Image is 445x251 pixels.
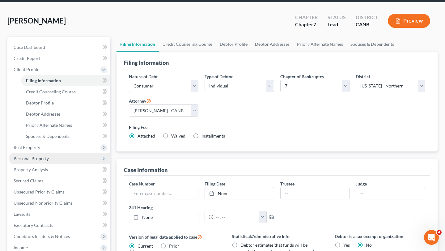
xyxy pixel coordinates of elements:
[129,211,198,223] a: None
[14,234,70,239] span: Codebtors Insiders & Notices
[205,73,233,80] label: Type of Debtor
[328,21,346,28] div: Lead
[14,45,45,50] span: Case Dashboard
[21,86,110,97] a: Credit Counseling Course
[205,181,225,187] label: Filing Date
[293,37,347,52] a: Prior / Alternate Names
[14,189,65,194] span: Unsecured Priority Claims
[129,187,198,199] input: Enter case number...
[9,209,110,220] a: Lawsuits
[9,53,110,64] a: Credit Report
[14,145,40,150] span: Real Property
[9,220,110,231] a: Executory Contracts
[335,233,425,240] label: Debtor is a tax exempt organization
[437,230,442,235] span: 4
[138,243,153,249] span: Current
[356,73,370,80] label: District
[14,245,28,250] span: Income
[356,181,367,187] label: Judge
[26,134,70,139] span: Spouses & Dependents
[9,198,110,209] a: Unsecured Nonpriority Claims
[129,73,158,80] label: Nature of Debt
[366,242,372,248] span: No
[129,124,425,130] label: Filing Fee
[280,73,324,80] label: Chapter of Bankruptcy
[138,133,155,138] span: Attached
[14,156,49,161] span: Personal Property
[126,204,277,211] label: 341 Hearing
[26,78,61,83] span: Filing Information
[232,233,322,240] label: Statistical/Administrative Info
[201,133,225,138] span: Installments
[280,181,295,187] label: Trustee
[159,37,216,52] a: Credit Counseling Course
[343,242,350,248] span: Yes
[21,131,110,142] a: Spouses & Dependents
[9,164,110,175] a: Property Analysis
[295,21,318,28] div: Chapter
[21,97,110,108] a: Debtor Profile
[21,75,110,86] a: Filing Information
[313,21,316,27] span: 7
[388,14,430,28] button: Preview
[26,100,54,105] span: Debtor Profile
[14,56,40,61] span: Credit Report
[9,175,110,186] a: Secured Claims
[21,120,110,131] a: Prior / Alternate Names
[424,230,439,245] iframe: Intercom live chat
[281,187,350,199] input: --
[7,16,66,25] span: [PERSON_NAME]
[129,97,151,104] label: Attorney
[205,187,274,199] a: None
[26,111,61,117] span: Debtor Addresses
[124,166,167,174] div: Case Information
[251,37,293,52] a: Debtor Addresses
[14,200,73,206] span: Unsecured Nonpriority Claims
[214,211,259,223] input: -- : --
[356,21,378,28] div: CANB
[347,37,398,52] a: Spouses & Dependents
[14,211,30,217] span: Lawsuits
[356,14,378,21] div: District
[328,14,346,21] div: Status
[171,133,185,138] span: Waived
[129,181,155,187] label: Case Number
[9,186,110,198] a: Unsecured Priority Claims
[295,14,318,21] div: Chapter
[169,243,179,249] span: Prior
[9,42,110,53] a: Case Dashboard
[26,89,76,94] span: Credit Counseling Course
[356,187,425,199] input: --
[216,37,251,52] a: Debtor Profile
[14,167,48,172] span: Property Analysis
[21,108,110,120] a: Debtor Addresses
[14,67,39,72] span: Client Profile
[117,37,159,52] a: Filing Information
[14,223,53,228] span: Executory Contracts
[129,233,219,240] label: Version of legal data applied to case
[26,122,72,128] span: Prior / Alternate Names
[14,178,43,183] span: Secured Claims
[124,59,169,66] div: Filing Information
